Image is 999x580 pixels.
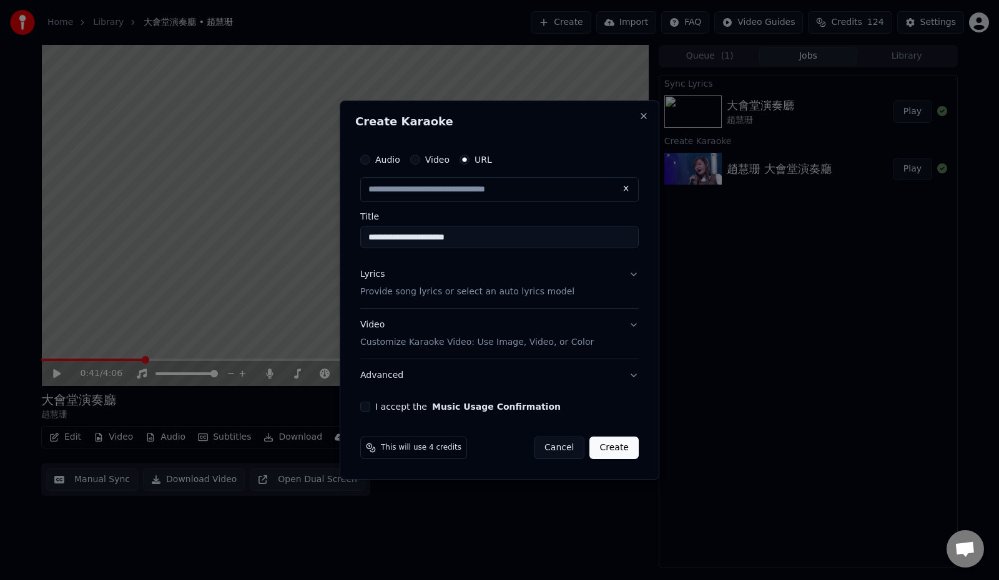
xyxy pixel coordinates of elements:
button: LyricsProvide song lyrics or select an auto lyrics model [360,258,639,308]
label: Audio [375,155,400,164]
button: I accept the [432,402,561,411]
h2: Create Karaoke [355,116,644,127]
div: Video [360,319,594,349]
label: I accept the [375,402,561,411]
button: Cancel [534,437,584,459]
div: Lyrics [360,268,385,281]
label: URL [475,155,492,164]
span: This will use 4 credits [381,443,461,453]
button: Create [589,437,639,459]
p: Customize Karaoke Video: Use Image, Video, or Color [360,336,594,349]
label: Video [425,155,450,164]
p: Provide song lyrics or select an auto lyrics model [360,286,574,298]
button: Advanced [360,359,639,392]
label: Title [360,212,639,221]
button: VideoCustomize Karaoke Video: Use Image, Video, or Color [360,309,639,359]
